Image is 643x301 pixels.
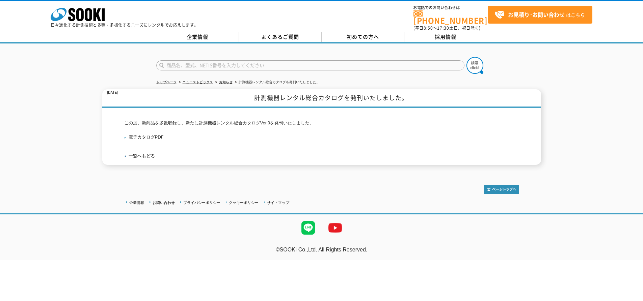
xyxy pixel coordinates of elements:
[494,10,585,20] span: はこちら
[322,214,349,241] img: YouTube
[413,10,488,24] a: [PHONE_NUMBER]
[219,80,233,84] a: お知らせ
[239,32,322,42] a: よくあるご質問
[124,120,519,127] p: この度、新商品を多数収録し、新たに計測機器レンタル総合カタログVer.9を発刊いたしました。
[413,25,480,31] span: (平日 ～ 土日、祝日除く)
[129,201,144,205] a: 企業情報
[51,23,198,27] p: 日々進化する計測技術と多種・多様化するニーズにレンタルでお応えします。
[508,10,565,19] strong: お見積り･お問い合わせ
[617,254,643,260] a: テストMail
[124,134,164,140] a: 電子カタログPDF
[404,32,487,42] a: 採用情報
[424,25,433,31] span: 8:50
[488,6,592,24] a: お見積り･お問い合わせはこちら
[183,201,220,205] a: プライバシーポリシー
[295,214,322,241] img: LINE
[484,185,519,194] img: トップページへ
[413,6,488,10] span: お電話でのお問い合わせは
[234,79,320,86] li: 計測機器レンタル総合カタログを発刊いたしました。
[347,33,379,40] span: 初めての方へ
[437,25,449,31] span: 17:30
[229,201,259,205] a: クッキーポリシー
[156,32,239,42] a: 企業情報
[267,201,289,205] a: サイトマップ
[102,89,541,108] h1: 計測機器レンタル総合カタログを発刊いたしました。
[153,201,175,205] a: お問い合わせ
[322,32,404,42] a: 初めての方へ
[156,80,177,84] a: トップページ
[156,60,464,70] input: 商品名、型式、NETIS番号を入力してください
[466,57,483,74] img: btn_search.png
[183,80,213,84] a: ニューストピックス
[129,153,155,158] a: 一覧へもどる
[107,89,118,96] p: [DATE]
